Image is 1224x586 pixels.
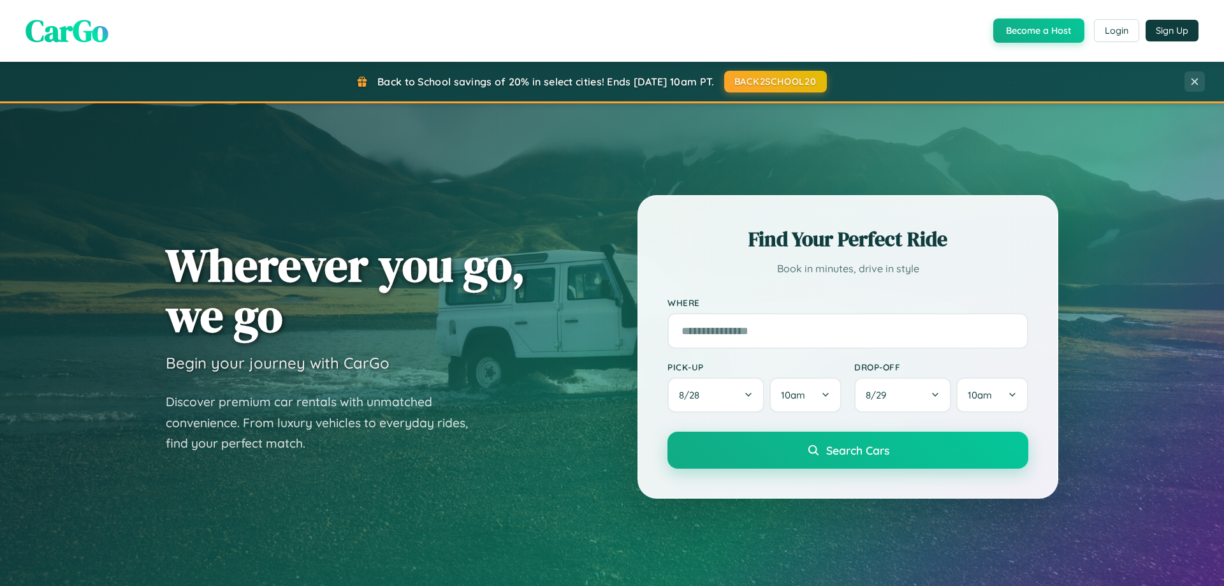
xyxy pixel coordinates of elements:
span: 10am [968,389,992,401]
button: Login [1094,19,1139,42]
h1: Wherever you go, we go [166,240,525,341]
span: 10am [781,389,805,401]
span: Search Cars [826,443,889,457]
span: CarGo [25,10,108,52]
button: Become a Host [993,18,1084,43]
button: BACK2SCHOOL20 [724,71,827,92]
button: 10am [956,377,1028,413]
span: 8 / 29 [866,389,892,401]
button: Search Cars [667,432,1028,469]
h3: Begin your journey with CarGo [166,353,390,372]
span: Back to School savings of 20% in select cities! Ends [DATE] 10am PT. [377,75,714,88]
p: Book in minutes, drive in style [667,260,1028,278]
button: Sign Up [1146,20,1198,41]
h2: Find Your Perfect Ride [667,225,1028,253]
span: 8 / 28 [679,389,706,401]
button: 8/28 [667,377,764,413]
p: Discover premium car rentals with unmatched convenience. From luxury vehicles to everyday rides, ... [166,392,484,454]
label: Where [667,297,1028,308]
button: 10am [769,377,841,413]
label: Drop-off [854,362,1028,372]
button: 8/29 [854,377,951,413]
label: Pick-up [667,362,841,372]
